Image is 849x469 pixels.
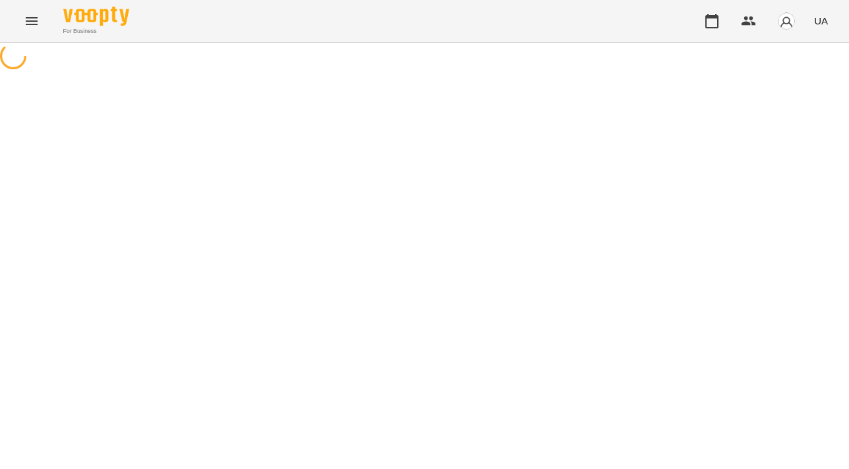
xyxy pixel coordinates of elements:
[63,7,129,26] img: Voopty Logo
[777,12,796,30] img: avatar_s.png
[809,9,833,33] button: UA
[814,14,828,28] span: UA
[16,5,47,37] button: Menu
[63,27,129,36] span: For Business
